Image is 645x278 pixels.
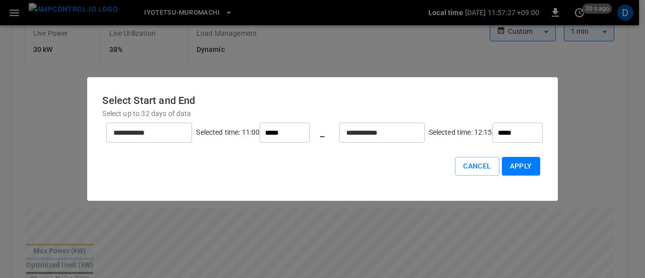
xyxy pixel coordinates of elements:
button: Apply [502,157,540,176]
h6: Select Start and End [102,92,542,108]
button: Cancel [455,157,499,176]
span: Selected time: 12:15 [429,128,492,136]
p: Select up to 32 days of data [102,108,542,119]
h6: _ [320,125,325,141]
span: Selected time: 11:00 [196,128,260,136]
